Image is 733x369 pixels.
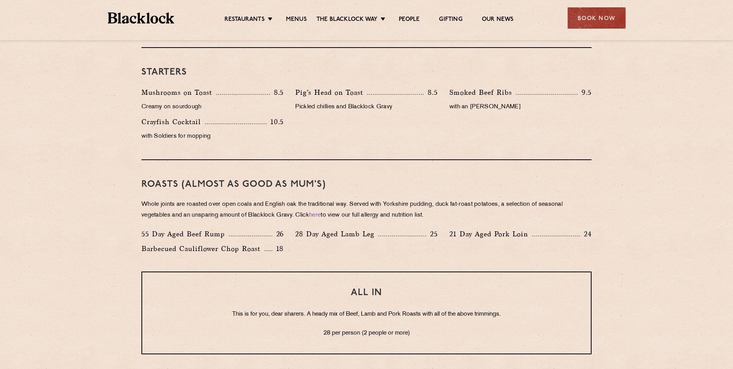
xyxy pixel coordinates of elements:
p: 24 [580,229,592,239]
p: Whole joints are roasted over open coals and English oak the traditional way. Served with Yorkshi... [141,199,592,221]
h3: Roasts (Almost as good as Mum's) [141,179,592,190]
a: Restaurants [224,16,265,24]
p: 28 Day Aged Lamb Leg [295,229,378,239]
p: 10.5 [267,117,284,127]
p: 26 [272,229,284,239]
p: 8.5 [270,87,284,97]
p: with an [PERSON_NAME] [449,102,592,113]
p: Creamy on sourdough [141,102,284,113]
p: 25 [426,229,438,239]
p: 8.5 [424,87,438,97]
p: Pickled chillies and Blacklock Gravy [295,102,437,113]
a: People [399,16,420,24]
p: with Soldiers for mopping [141,131,284,142]
p: Mushrooms on Toast [141,87,216,98]
p: Pig’s Head on Toast [295,87,367,98]
img: BL_Textured_Logo-footer-cropped.svg [108,12,175,24]
p: Barbecued Cauliflower Chop Roast [141,243,264,254]
p: 55 Day Aged Beef Rump [141,229,229,239]
div: Book Now [568,7,626,29]
p: Smoked Beef Ribs [449,87,516,98]
h3: Starters [141,67,592,77]
p: Crayfish Cocktail [141,116,205,127]
p: 21 Day Aged Pork Loin [449,229,532,239]
a: Gifting [439,16,462,24]
h3: ALL IN [158,288,575,298]
p: 9.5 [578,87,592,97]
a: The Blacklock Way [316,16,378,24]
p: 18 [272,244,284,254]
p: This is for you, dear sharers. A heady mix of Beef, Lamb and Pork Roasts with all of the above tr... [158,309,575,319]
a: here [309,212,321,218]
a: Our News [482,16,514,24]
p: 28 per person (2 people or more) [158,328,575,338]
a: Menus [286,16,307,24]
